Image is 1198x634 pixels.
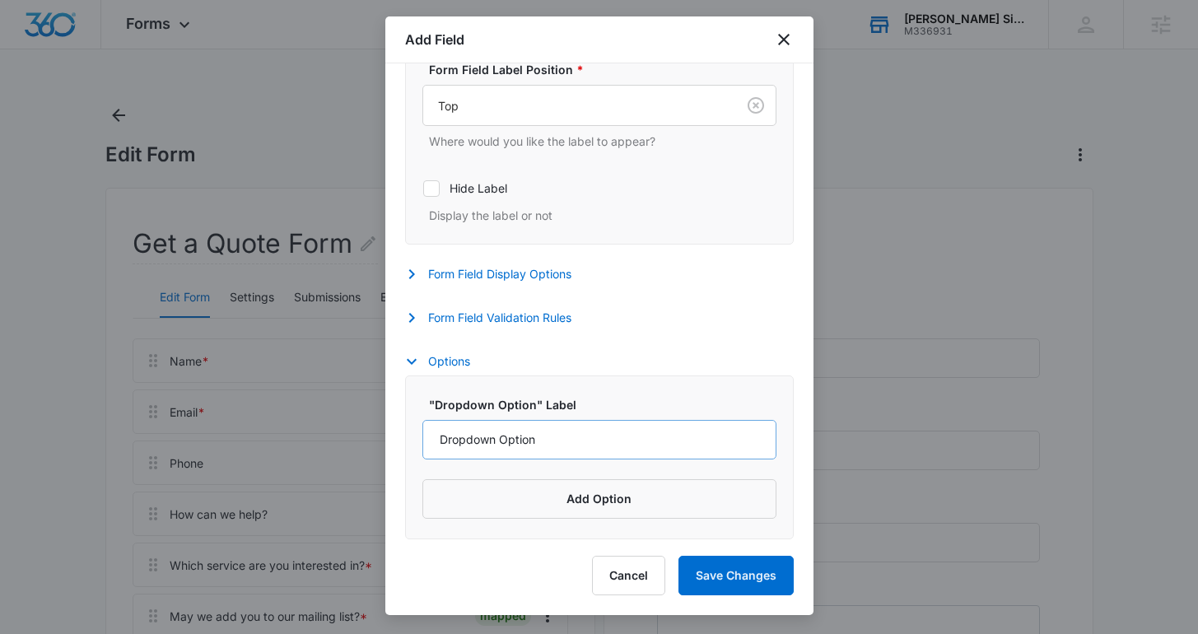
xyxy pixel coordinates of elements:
[11,610,52,624] span: Submit
[422,179,776,197] label: Hide Label
[774,30,794,49] button: close
[743,92,769,119] button: Clear
[405,30,464,49] h1: Add Field
[429,207,776,224] p: Display the label or not
[405,352,487,371] button: Options
[405,308,588,328] button: Form Field Validation Rules
[678,556,794,595] button: Save Changes
[422,420,776,459] input: "Dropdown Option" Label
[429,61,783,78] label: Form Field Label Position
[592,556,665,595] button: Cancel
[429,396,783,413] label: "Dropdown Option" Label
[429,133,776,150] p: Where would you like the label to appear?
[16,443,66,463] label: Option 2
[16,417,66,436] label: Option 3
[422,479,776,519] button: Add Option
[16,469,106,489] label: General Inquiry
[405,264,588,284] button: Form Field Display Options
